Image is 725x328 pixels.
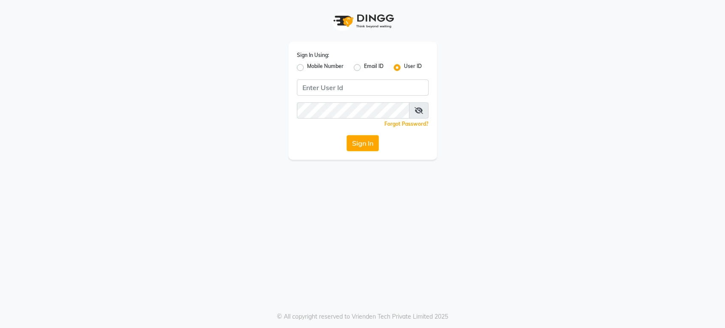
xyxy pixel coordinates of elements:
img: logo1.svg [329,8,397,34]
label: User ID [404,62,422,73]
label: Sign In Using: [297,51,329,59]
input: Username [297,79,429,96]
input: Username [297,102,409,119]
a: Forgot Password? [384,121,429,127]
label: Mobile Number [307,62,344,73]
button: Sign In [347,135,379,151]
label: Email ID [364,62,384,73]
